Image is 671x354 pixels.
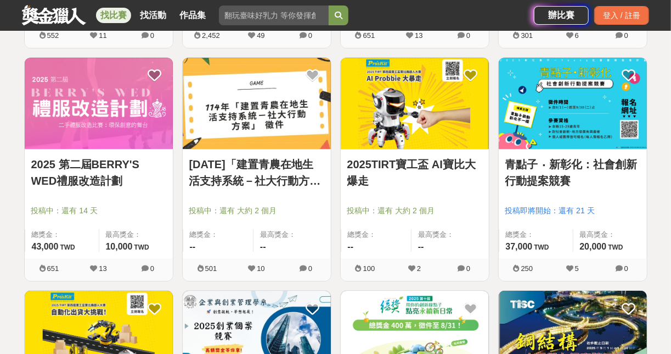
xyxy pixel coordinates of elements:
[183,58,331,150] a: Cover Image
[506,242,533,251] span: 37,000
[580,242,607,251] span: 20,000
[418,242,424,251] span: --
[348,242,354,251] span: --
[534,6,589,25] a: 辦比賽
[183,58,331,150] img: Cover Image
[499,58,647,150] img: Cover Image
[60,244,75,251] span: TWD
[31,205,166,217] span: 投稿中：還有 14 天
[150,264,154,273] span: 0
[466,264,470,273] span: 0
[308,264,312,273] span: 0
[521,264,533,273] span: 250
[189,205,324,217] span: 投稿中：還有 大約 2 個月
[175,8,210,23] a: 作品集
[534,244,549,251] span: TWD
[575,31,579,40] span: 6
[190,242,196,251] span: --
[575,264,579,273] span: 5
[150,31,154,40] span: 0
[341,58,489,150] a: Cover Image
[415,31,422,40] span: 13
[521,31,533,40] span: 301
[134,244,149,251] span: TWD
[505,156,640,189] a: 青點子 ‧ 新彰化：社會創新行動提案競賽
[466,31,470,40] span: 0
[47,31,59,40] span: 552
[499,58,647,150] a: Cover Image
[347,205,482,217] span: 投稿中：還有 大約 2 個月
[202,31,220,40] span: 2,452
[47,264,59,273] span: 651
[32,229,92,240] span: 總獎金：
[189,156,324,189] a: [DATE]「建置青農在地生活支持系統－社大行動方案」 徵件
[32,242,59,251] span: 43,000
[624,31,628,40] span: 0
[205,264,217,273] span: 501
[417,264,421,273] span: 2
[418,229,482,240] span: 最高獎金：
[257,31,264,40] span: 49
[363,264,375,273] span: 100
[136,8,171,23] a: 找活動
[99,31,106,40] span: 11
[608,244,623,251] span: TWD
[25,58,173,150] a: Cover Image
[31,156,166,189] a: 2025 第二屆BERRY'S WED禮服改造計劃
[25,58,173,150] img: Cover Image
[505,205,640,217] span: 投稿即將開始：還有 21 天
[219,5,329,25] input: 翻玩臺味好乳力 等你發揮創意！
[347,156,482,189] a: 2025TIRT寶工盃 AI寶比大爆走
[506,229,566,240] span: 總獎金：
[580,229,640,240] span: 最高獎金：
[260,242,266,251] span: --
[341,58,489,150] img: Cover Image
[106,242,133,251] span: 10,000
[308,31,312,40] span: 0
[257,264,264,273] span: 10
[348,229,405,240] span: 總獎金：
[99,264,106,273] span: 13
[363,31,375,40] span: 651
[624,264,628,273] span: 0
[594,6,649,25] div: 登入 / 註冊
[190,229,247,240] span: 總獎金：
[260,229,324,240] span: 最高獎金：
[106,229,166,240] span: 最高獎金：
[96,8,131,23] a: 找比賽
